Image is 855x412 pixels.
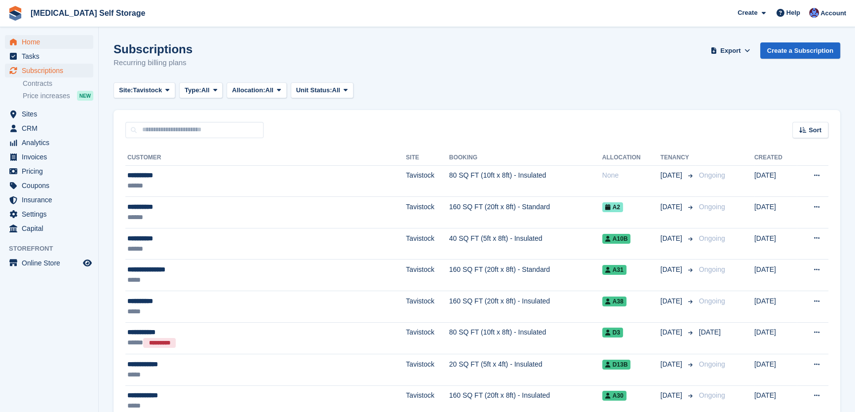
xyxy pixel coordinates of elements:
[185,85,201,95] span: Type:
[699,265,725,273] span: Ongoing
[754,291,797,323] td: [DATE]
[406,165,449,197] td: Tavistock
[699,297,725,305] span: Ongoing
[449,260,602,291] td: 160 SQ FT (20ft x 8ft) - Standard
[602,150,661,166] th: Allocation
[699,328,721,336] span: [DATE]
[449,165,602,197] td: 80 SQ FT (10ft x 8ft) - Insulated
[9,244,98,254] span: Storefront
[661,359,684,370] span: [DATE]
[449,228,602,260] td: 40 SQ FT (5ft x 8ft) - Insulated
[602,297,626,306] span: A38
[201,85,210,95] span: All
[22,64,81,77] span: Subscriptions
[5,193,93,207] a: menu
[720,46,740,56] span: Export
[5,256,93,270] a: menu
[754,165,797,197] td: [DATE]
[22,150,81,164] span: Invoices
[602,265,626,275] span: A31
[661,233,684,244] span: [DATE]
[22,35,81,49] span: Home
[754,197,797,228] td: [DATE]
[699,203,725,211] span: Ongoing
[449,354,602,385] td: 20 SQ FT (5ft x 4ft) - Insulated
[754,150,797,166] th: Created
[227,82,287,99] button: Allocation: All
[5,107,93,121] a: menu
[23,91,70,101] span: Price increases
[449,197,602,228] td: 160 SQ FT (20ft x 8ft) - Standard
[5,136,93,150] a: menu
[754,260,797,291] td: [DATE]
[406,291,449,323] td: Tavistock
[406,260,449,291] td: Tavistock
[699,234,725,242] span: Ongoing
[114,57,193,69] p: Recurring billing plans
[661,170,684,181] span: [DATE]
[661,327,684,337] span: [DATE]
[602,328,623,337] span: D3
[5,49,93,63] a: menu
[22,207,81,221] span: Settings
[809,8,819,18] img: Helen Walker
[114,42,193,56] h1: Subscriptions
[179,82,223,99] button: Type: All
[406,322,449,354] td: Tavistock
[81,257,93,269] a: Preview store
[699,391,725,399] span: Ongoing
[709,42,752,59] button: Export
[8,6,23,21] img: stora-icon-8386f47178a22dfd0bd8f6a31ec36ba5ce8667c1dd55bd0f319d3a0aa187defe.svg
[22,193,81,207] span: Insurance
[22,256,81,270] span: Online Store
[23,90,93,101] a: Price increases NEW
[133,85,162,95] span: Tavistock
[22,121,81,135] span: CRM
[5,121,93,135] a: menu
[5,64,93,77] a: menu
[449,150,602,166] th: Booking
[754,322,797,354] td: [DATE]
[754,228,797,260] td: [DATE]
[760,42,840,59] a: Create a Subscription
[119,85,133,95] span: Site:
[5,150,93,164] a: menu
[5,179,93,192] a: menu
[602,391,626,401] span: A30
[699,171,725,179] span: Ongoing
[232,85,265,95] span: Allocation:
[114,82,175,99] button: Site: Tavistock
[661,202,684,212] span: [DATE]
[602,360,631,370] span: D13B
[22,222,81,235] span: Capital
[661,264,684,275] span: [DATE]
[661,150,695,166] th: Tenancy
[5,164,93,178] a: menu
[265,85,273,95] span: All
[77,91,93,101] div: NEW
[22,107,81,121] span: Sites
[23,79,93,88] a: Contracts
[406,228,449,260] td: Tavistock
[809,125,821,135] span: Sort
[5,35,93,49] a: menu
[125,150,406,166] th: Customer
[602,202,623,212] span: A2
[22,164,81,178] span: Pricing
[5,222,93,235] a: menu
[296,85,332,95] span: Unit Status:
[699,360,725,368] span: Ongoing
[22,179,81,192] span: Coupons
[291,82,353,99] button: Unit Status: All
[332,85,341,95] span: All
[22,136,81,150] span: Analytics
[406,354,449,385] td: Tavistock
[449,291,602,323] td: 160 SQ FT (20ft x 8ft) - Insulated
[22,49,81,63] span: Tasks
[661,390,684,401] span: [DATE]
[27,5,149,21] a: [MEDICAL_DATA] Self Storage
[786,8,800,18] span: Help
[602,234,631,244] span: A10b
[820,8,846,18] span: Account
[406,150,449,166] th: Site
